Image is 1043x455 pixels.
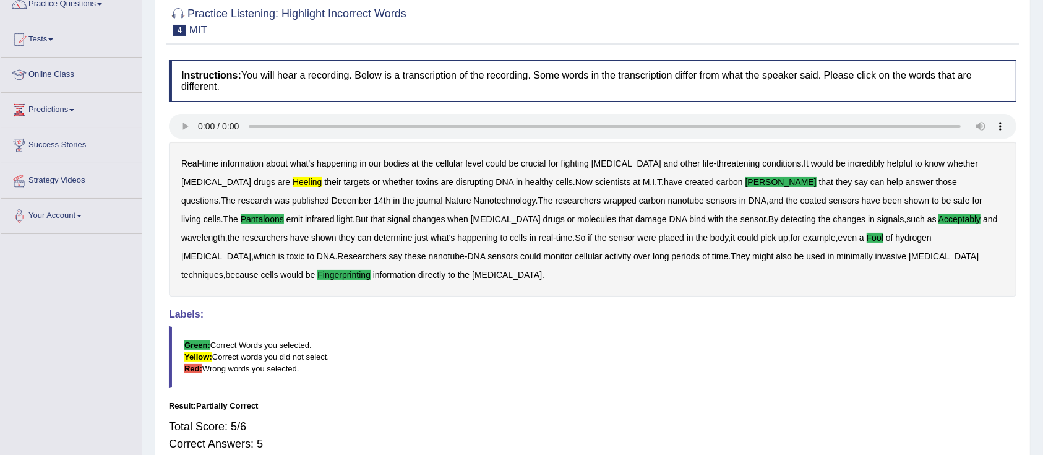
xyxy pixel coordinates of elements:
[487,251,518,261] b: sensors
[769,196,783,206] b: and
[389,251,403,261] b: say
[509,158,519,168] b: be
[181,70,241,80] b: Instructions:
[189,24,207,36] small: MIT
[317,270,371,280] b: fingerprinting
[567,214,575,224] b: or
[556,177,573,187] b: cells
[337,251,386,261] b: Researchers
[737,233,758,243] b: could
[883,196,902,206] b: been
[927,214,937,224] b: as
[374,233,412,243] b: determine
[169,60,1016,102] h4: You will hear a recording. Below is a transcription of the recording. Some words in the transcrip...
[577,214,616,224] b: molecules
[731,233,735,243] b: it
[548,158,558,168] b: for
[181,270,223,280] b: techniques
[436,158,463,168] b: cellular
[947,158,978,168] b: whether
[202,158,218,168] b: time
[716,177,743,187] b: carbon
[472,270,542,280] b: [MEDICAL_DATA]
[371,214,385,224] b: that
[739,196,746,206] b: in
[311,233,336,243] b: shown
[358,233,372,243] b: can
[184,340,210,350] b: Green:
[659,233,684,243] b: placed
[762,158,801,168] b: conditions
[344,177,371,187] b: targets
[781,214,816,224] b: detecting
[516,177,523,187] b: in
[278,177,290,187] b: are
[468,251,486,261] b: DNA
[181,251,251,261] b: [MEDICAL_DATA]
[653,251,669,261] b: long
[875,251,907,261] b: invasive
[520,251,541,261] b: could
[886,233,893,243] b: of
[221,158,264,168] b: information
[466,158,484,168] b: level
[906,177,934,187] b: answer
[794,251,804,261] b: be
[657,177,661,187] b: T
[293,177,322,187] b: heeling
[643,177,650,187] b: M
[938,214,981,224] b: acceptably
[254,177,275,187] b: drugs
[591,158,661,168] b: [MEDICAL_DATA]
[712,251,728,261] b: time
[887,158,912,168] b: helpful
[448,270,455,280] b: to
[862,196,880,206] b: have
[181,177,251,187] b: [MEDICAL_DATA]
[238,196,272,206] b: research
[458,270,470,280] b: the
[287,251,305,261] b: toxic
[925,158,945,168] b: know
[1,58,142,89] a: Online Class
[332,196,372,206] b: December
[668,196,704,206] b: nanotube
[867,233,883,243] b: fool
[983,214,997,224] b: and
[604,251,631,261] b: activity
[1,199,142,230] a: Your Account
[575,177,593,187] b: Now
[664,177,682,187] b: have
[1,93,142,124] a: Predictions
[473,196,535,206] b: Nanotechnology
[266,158,288,168] b: about
[664,158,678,168] b: and
[708,214,724,224] b: with
[829,196,859,206] b: sensors
[1,128,142,159] a: Success Stories
[539,233,553,243] b: real
[181,158,199,168] b: Real
[745,177,817,187] b: [PERSON_NAME]
[689,214,705,224] b: bind
[169,326,1016,388] blockquote: Correct Words you selected. Correct words you did not select. Wrong words you selected.
[594,233,606,243] b: the
[716,158,760,168] b: threatening
[457,233,497,243] b: happening
[384,158,409,168] b: bodies
[731,251,750,261] b: They
[838,233,857,243] b: even
[500,233,508,243] b: to
[942,196,951,206] b: be
[752,251,773,261] b: might
[836,251,872,261] b: minimally
[848,158,885,168] b: incredibly
[877,214,904,224] b: signals
[290,158,314,168] b: what's
[859,233,864,243] b: a
[633,251,650,261] b: over
[241,214,284,224] b: pantaloons
[760,233,776,243] b: pick
[687,233,693,243] b: in
[428,251,464,261] b: nanotube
